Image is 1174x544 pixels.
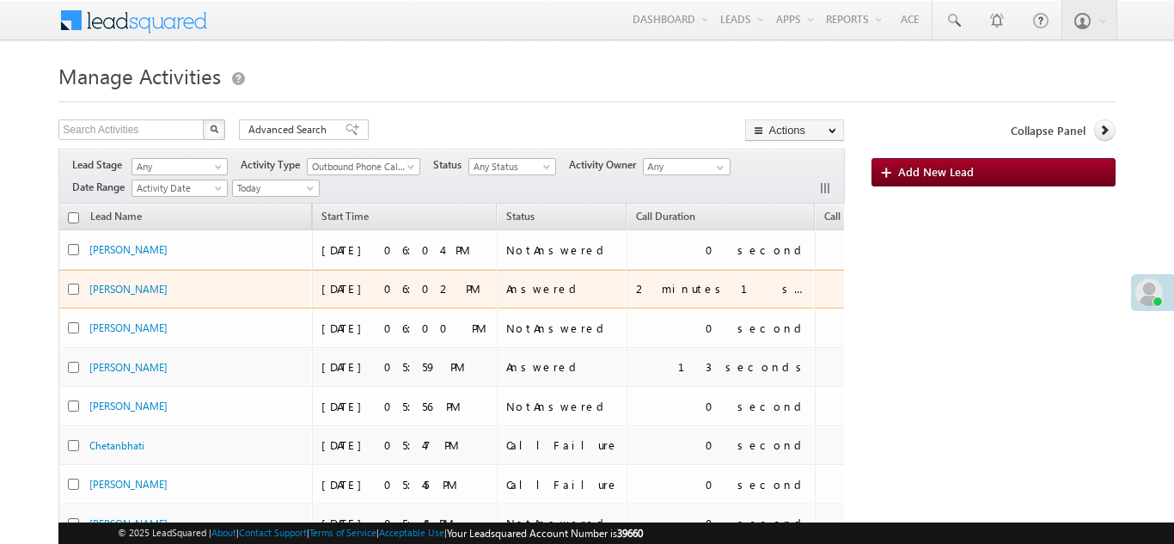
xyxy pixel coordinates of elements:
div: CallFailure [506,437,619,453]
a: Contact Support [239,527,307,538]
span: Any [132,159,222,174]
div: [DATE] 05:44 PM [321,516,489,531]
span: Activity Type [241,157,307,173]
a: [PERSON_NAME] [89,243,168,256]
div: 2 minutes 1 second [636,281,808,296]
div: 0 second [706,516,808,531]
div: 0 second [706,437,808,453]
span: Collapse Panel [1011,123,1085,138]
input: Type to Search [643,158,731,175]
a: Start Time [313,207,377,229]
span: Add New Lead [898,164,974,179]
span: Lead Name [82,207,150,229]
a: [PERSON_NAME] [89,283,168,296]
a: [PERSON_NAME] [89,400,168,413]
span: Lead Stage [72,157,129,173]
div: Answered [506,281,619,296]
div: NotAnswered [506,242,619,258]
span: Activity Owner [569,157,643,173]
a: Terms of Service [309,527,376,538]
span: Start Time [321,210,369,223]
a: About [211,527,236,538]
div: NotAnswered [506,516,619,531]
a: Acceptable Use [379,527,444,538]
div: [DATE] 05:47 PM [321,437,489,453]
span: Your Leadsquared Account Number is [447,527,643,540]
a: Any [131,158,228,175]
span: Status [506,210,535,223]
div: CallFailure [506,477,619,492]
div: [DATE] 06:02 PM [321,281,489,296]
a: Call Duration [627,207,704,229]
span: 39660 [617,527,643,540]
span: © 2025 LeadSquared | | | | | [118,525,643,541]
div: [DATE] 06:00 PM [321,321,489,336]
a: Today [232,180,320,197]
span: Manage Activities [58,62,221,89]
span: Any Status [469,159,551,174]
div: 0 second [706,399,808,414]
div: 0 second [706,242,808,258]
span: Outbound Phone Call Activity [308,159,412,174]
div: NotAnswered [506,399,619,414]
a: Outbound Phone Call Activity [307,158,420,175]
a: Activity Date [131,180,228,197]
button: Actions [745,119,844,141]
a: Status [498,207,543,229]
div: [DATE] 05:45 PM [321,477,489,492]
span: Date Range [72,180,131,195]
span: Today [233,180,315,196]
span: Call Recording URL [824,210,910,223]
div: 0 second [706,321,808,336]
a: [PERSON_NAME] [89,517,168,530]
div: NotAnswered [506,321,619,336]
a: Show All Items [707,159,729,176]
a: Any Status [468,158,556,175]
img: Search [210,125,218,133]
span: Call Duration [636,210,695,223]
a: [PERSON_NAME] [89,478,168,491]
div: [DATE] 05:56 PM [321,399,489,414]
a: Chetanbhati [89,439,144,452]
div: [DATE] 06:04 PM [321,242,489,258]
div: 0 second [706,477,808,492]
div: 13 seconds [678,359,808,375]
span: Status [433,157,468,173]
a: [PERSON_NAME] [89,361,168,374]
a: [PERSON_NAME] [89,321,168,334]
div: Answered [506,359,619,375]
div: [DATE] 05:59 PM [321,359,489,375]
input: Check all records [68,212,79,223]
span: Activity Date [132,180,222,196]
span: Advanced Search [248,122,332,138]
